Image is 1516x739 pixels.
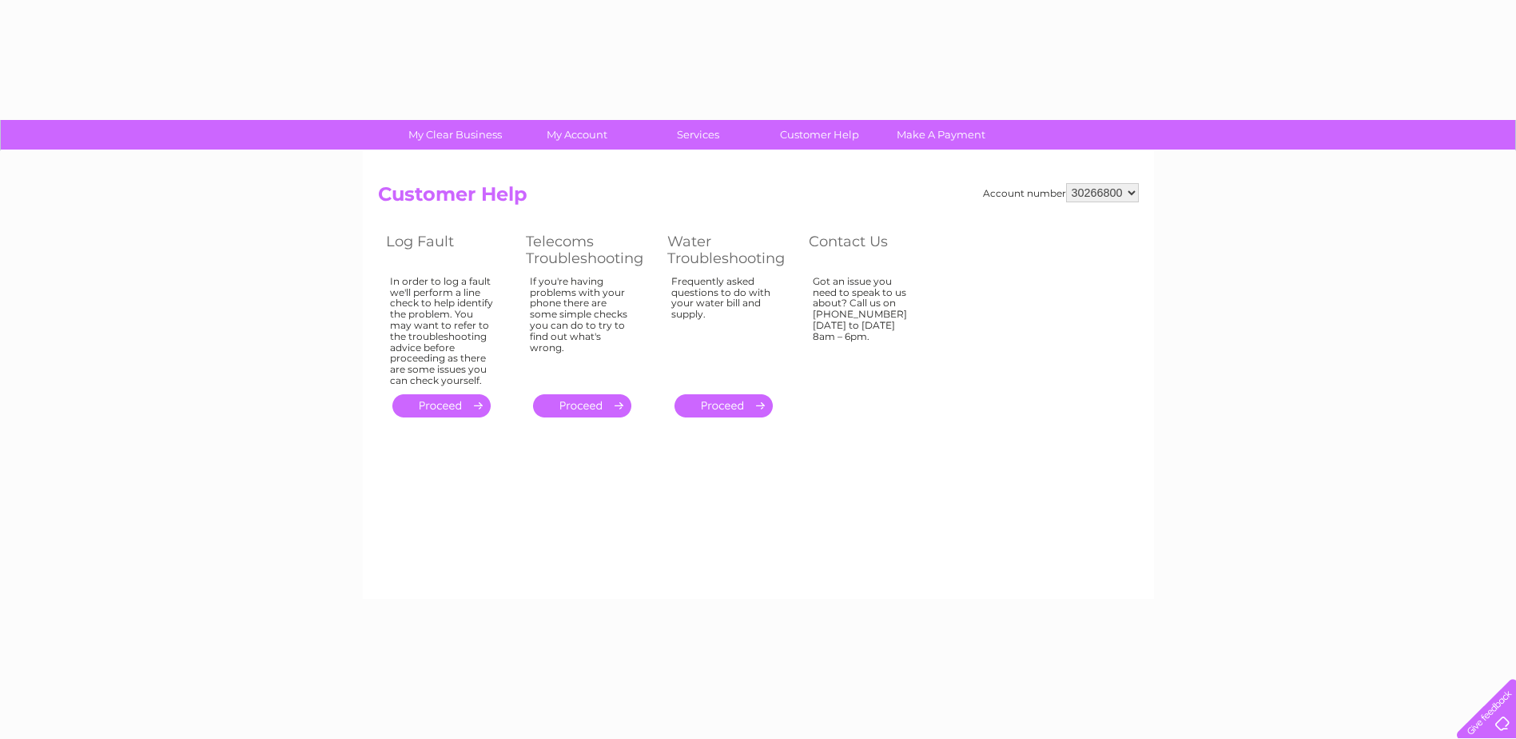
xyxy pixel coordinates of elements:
th: Contact Us [801,229,941,271]
th: Telecoms Troubleshooting [518,229,659,271]
a: My Clear Business [389,120,521,150]
a: . [392,394,491,417]
div: If you're having problems with your phone there are some simple checks you can do to try to find ... [530,276,635,380]
div: In order to log a fault we'll perform a line check to help identify the problem. You may want to ... [390,276,494,386]
div: Frequently asked questions to do with your water bill and supply. [671,276,777,380]
a: Services [632,120,764,150]
a: Make A Payment [875,120,1007,150]
div: Account number [983,183,1139,202]
h2: Customer Help [378,183,1139,214]
th: Log Fault [378,229,518,271]
div: Got an issue you need to speak to us about? Call us on [PHONE_NUMBER] [DATE] to [DATE] 8am – 6pm. [813,276,917,380]
th: Water Troubleshooting [659,229,801,271]
a: . [674,394,773,417]
a: . [533,394,631,417]
a: Customer Help [754,120,885,150]
a: My Account [511,120,643,150]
